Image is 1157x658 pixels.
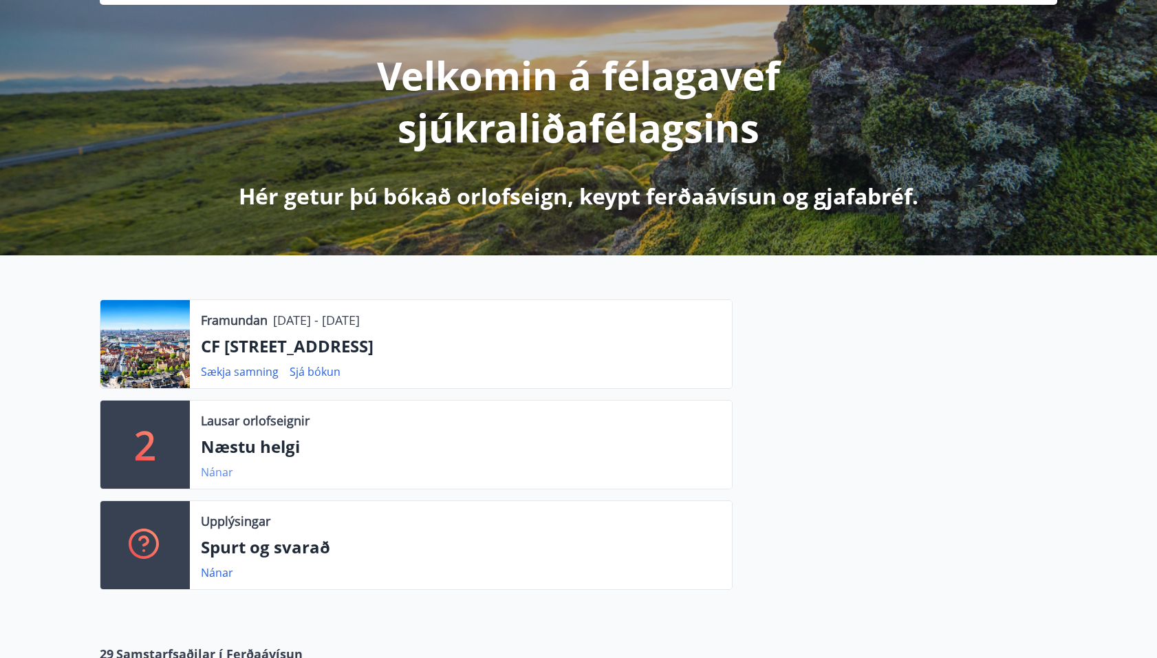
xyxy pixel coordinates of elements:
p: Lausar orlofseignir [201,412,310,429]
p: [DATE] - [DATE] [273,311,360,329]
a: Sækja samning [201,364,279,379]
p: Spurt og svarað [201,535,721,559]
p: Upplýsingar [201,512,270,530]
a: Nánar [201,565,233,580]
p: Hér getur þú bókað orlofseign, keypt ferðaávísun og gjafabréf. [239,181,918,211]
a: Nánar [201,465,233,480]
p: Framundan [201,311,268,329]
a: Sjá bókun [290,364,340,379]
p: CF [STREET_ADDRESS] [201,335,721,358]
p: 2 [134,418,156,471]
p: Næstu helgi [201,435,721,458]
p: Velkomin á félagavef sjúkraliðafélagsins [215,49,942,153]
